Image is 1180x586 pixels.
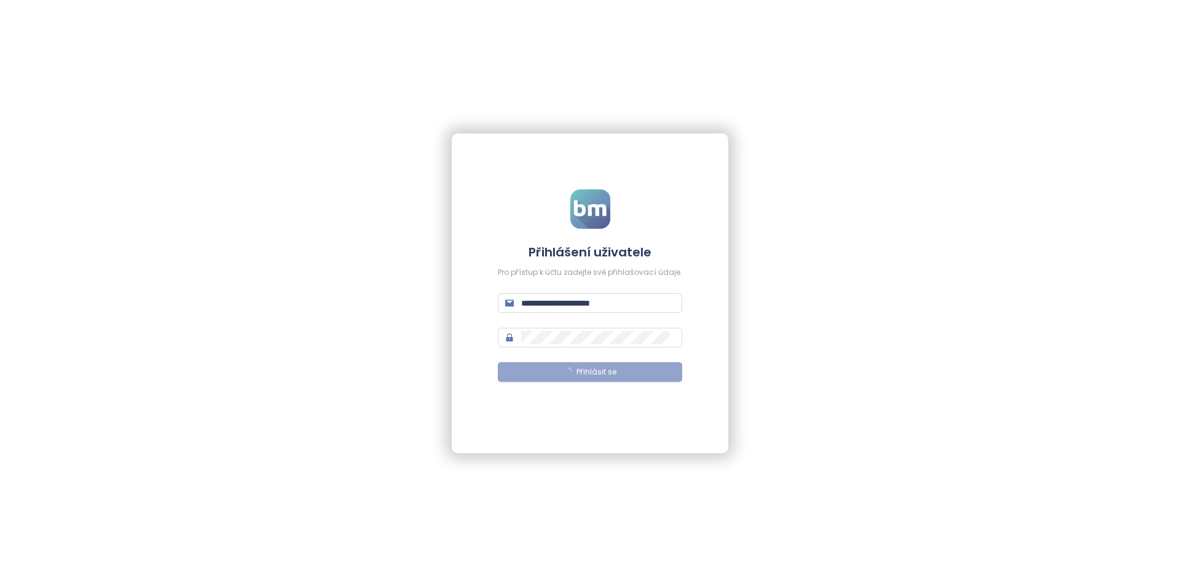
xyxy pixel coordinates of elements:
div: Pro přístup k účtu zadejte své přihlašovací údaje. [498,267,682,279]
img: logo [570,189,610,229]
h4: Přihlášení uživatele [498,244,682,261]
span: Přihlásit se [576,366,616,378]
span: loading [564,368,572,375]
span: mail [505,299,514,307]
button: Přihlásit se [498,362,682,382]
span: lock [505,333,514,342]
